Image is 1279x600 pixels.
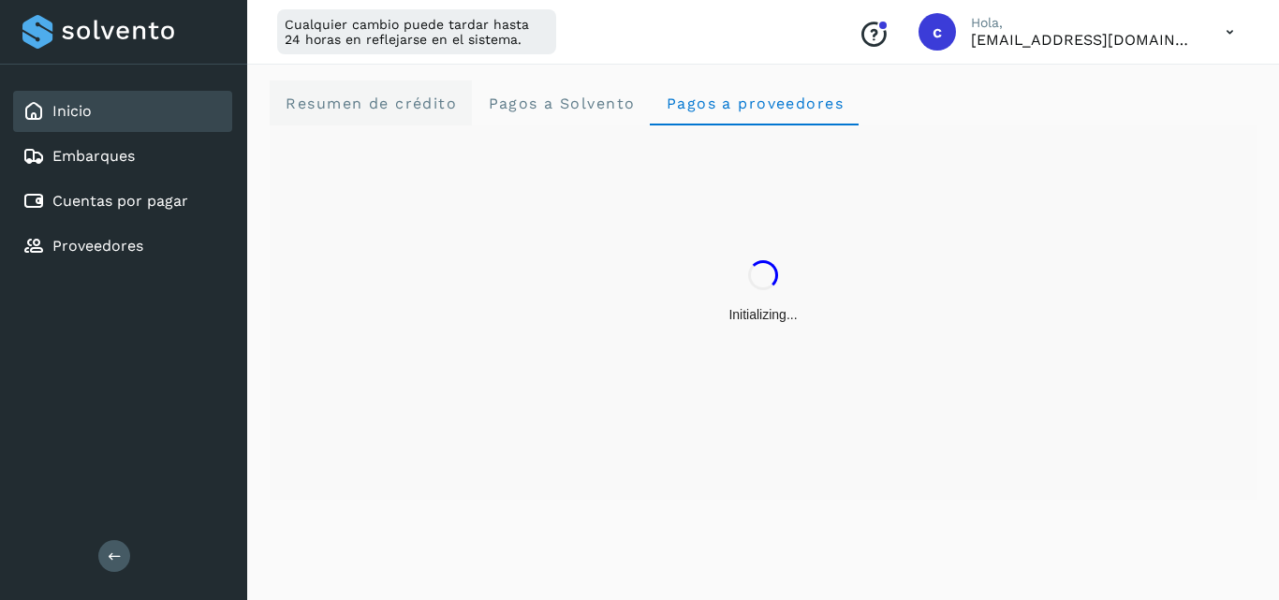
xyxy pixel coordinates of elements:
p: Hola, [971,15,1196,31]
a: Proveedores [52,237,143,255]
div: Cuentas por pagar [13,181,232,222]
a: Inicio [52,102,92,120]
span: Pagos a proveedores [665,95,844,112]
div: Proveedores [13,226,232,267]
div: Embarques [13,136,232,177]
span: Resumen de crédito [285,95,457,112]
a: Embarques [52,147,135,165]
a: Cuentas por pagar [52,192,188,210]
span: Pagos a Solvento [487,95,635,112]
div: Cualquier cambio puede tardar hasta 24 horas en reflejarse en el sistema. [277,9,556,54]
div: Inicio [13,91,232,132]
p: contabilidad5@easo.com [971,31,1196,49]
